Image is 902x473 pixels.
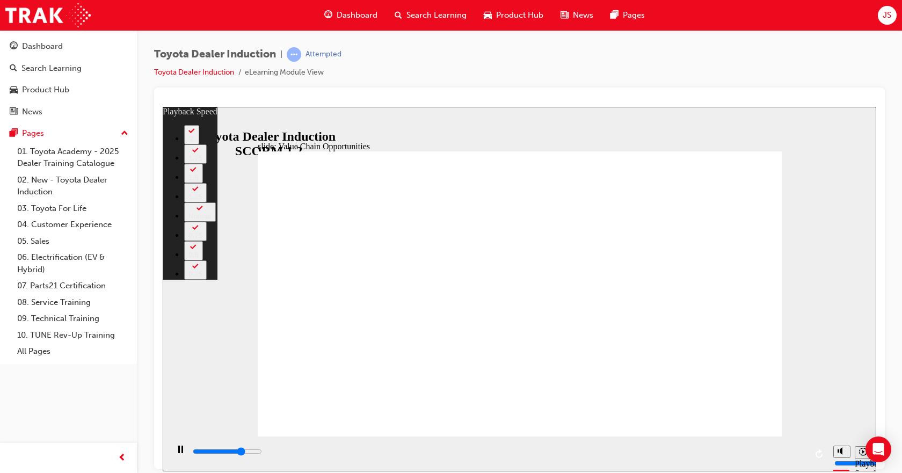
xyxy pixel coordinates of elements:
[30,340,99,349] input: slide progress
[13,278,133,294] a: 07. Parts21 Certification
[665,330,708,365] div: misc controls
[13,310,133,327] a: 09. Technical Training
[280,48,282,61] span: |
[13,143,133,172] a: 01. Toyota Academy - 2025 Dealer Training Catalogue
[13,216,133,233] a: 04. Customer Experience
[337,9,377,21] span: Dashboard
[552,4,602,26] a: news-iconNews
[13,327,133,344] a: 10. TUNE Rev-Up Training
[692,352,708,372] div: Playback Speed
[21,62,82,75] div: Search Learning
[4,123,133,143] button: Pages
[672,352,741,361] input: volume
[13,343,133,360] a: All Pages
[13,200,133,217] a: 03. Toyota For Life
[4,37,133,56] a: Dashboard
[10,129,18,139] span: pages-icon
[406,9,467,21] span: Search Learning
[649,339,665,355] button: Replay (Ctrl+Alt+R)
[5,330,665,365] div: playback controls
[21,18,37,38] button: 2
[623,9,645,21] span: Pages
[878,6,897,25] button: JS
[118,452,126,465] span: prev-icon
[10,42,18,52] span: guage-icon
[692,339,709,352] button: Playback speed
[22,84,69,96] div: Product Hub
[865,436,891,462] div: Open Intercom Messenger
[4,59,133,78] a: Search Learning
[4,80,133,100] a: Product Hub
[4,102,133,122] a: News
[287,47,301,62] span: learningRecordVerb_ATTEMPT-icon
[610,9,619,22] span: pages-icon
[22,106,42,118] div: News
[5,3,91,27] img: Trak
[883,9,891,21] span: JS
[245,67,324,79] li: eLearning Module View
[10,64,17,74] span: search-icon
[22,127,44,140] div: Pages
[561,9,569,22] span: news-icon
[154,68,234,77] a: Toyota Dealer Induction
[573,9,593,21] span: News
[602,4,653,26] a: pages-iconPages
[4,34,133,123] button: DashboardSearch LearningProduct HubNews
[324,9,332,22] span: guage-icon
[13,233,133,250] a: 05. Sales
[22,40,63,53] div: Dashboard
[484,9,492,22] span: car-icon
[13,172,133,200] a: 02. New - Toyota Dealer Induction
[10,107,18,117] span: news-icon
[26,28,32,36] div: 2
[13,294,133,311] a: 08. Service Training
[10,85,18,95] span: car-icon
[5,338,24,356] button: Pause (Ctrl+Alt+P)
[13,249,133,278] a: 06. Electrification (EV & Hybrid)
[305,49,341,60] div: Attempted
[475,4,552,26] a: car-iconProduct Hub
[386,4,475,26] a: search-iconSearch Learning
[496,9,543,21] span: Product Hub
[154,48,276,61] span: Toyota Dealer Induction
[121,127,128,141] span: up-icon
[671,339,688,351] button: Mute (Ctrl+Alt+M)
[316,4,386,26] a: guage-iconDashboard
[395,9,402,22] span: search-icon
